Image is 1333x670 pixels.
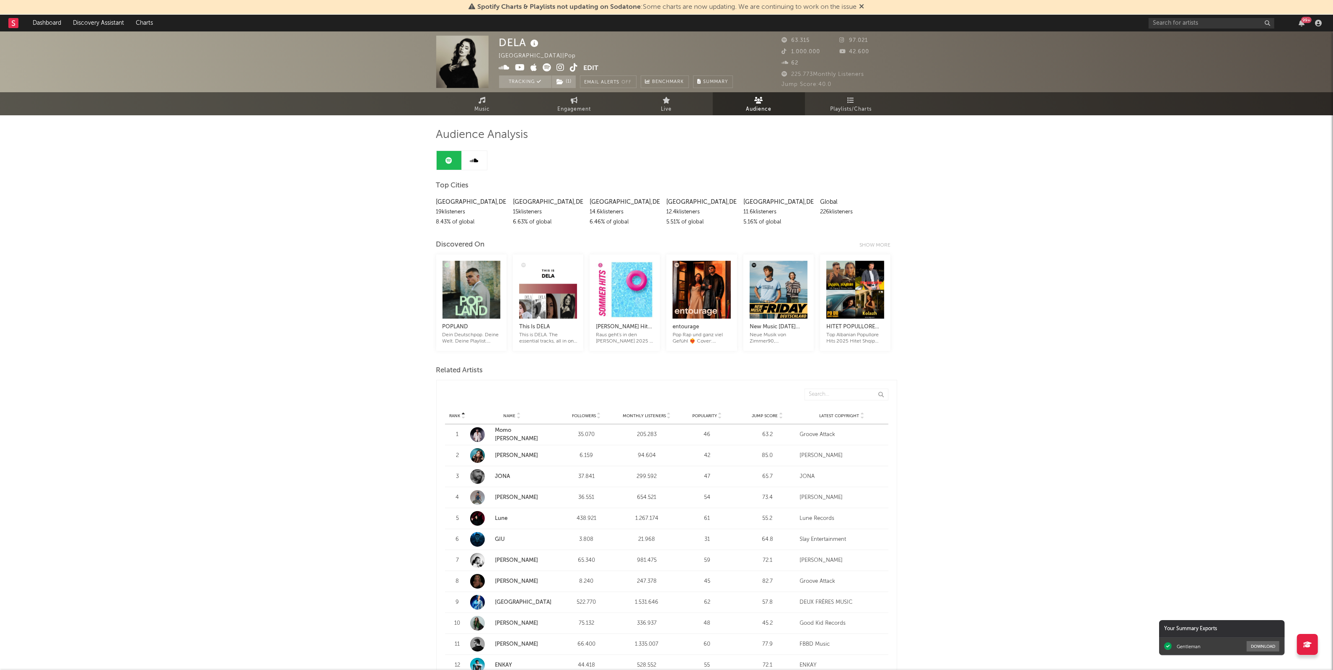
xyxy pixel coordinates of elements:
div: Raus geht's in den [PERSON_NAME] 2025 | Die besten Tracks für jede Jahreszeit! | Deine Playlist f... [596,332,654,345]
div: 5.16 % of global [743,217,814,227]
div: POPLAND [443,322,500,332]
button: Email AlertsOff [580,75,637,88]
div: Top Albanian Popullore Hits 2025 Hitet Shqip 2025 Hitet e [PERSON_NAME] 2025 the land Follow Now!... [826,332,884,345]
div: 6.46 % of global [590,217,660,227]
div: [GEOGRAPHIC_DATA] , DE [666,197,737,207]
span: Live [661,104,672,114]
span: 63.315 [782,38,810,43]
div: 11 [449,640,466,649]
span: Latest Copyright [820,413,859,418]
div: 12.4k listeners [666,207,737,217]
div: FBBD Music [800,640,884,649]
div: 654.521 [619,493,675,502]
a: New Music [DATE] [GEOGRAPHIC_DATA]Neue Musik von Zimmer90, [PERSON_NAME], [PERSON_NAME], [PERSON_... [750,314,808,345]
a: [PERSON_NAME] [470,574,554,589]
button: Tracking [499,75,551,88]
div: 19k listeners [436,207,507,217]
div: 82.7 [740,577,796,586]
div: This Is DELA [519,322,577,332]
div: 336.937 [619,619,675,628]
div: 73.4 [740,493,796,502]
div: 1.531.646 [619,598,675,607]
div: 226k listeners [820,207,890,217]
div: 1.267.174 [619,514,675,523]
div: [PERSON_NAME] [800,556,884,565]
div: 75.132 [559,619,615,628]
div: New Music [DATE] [GEOGRAPHIC_DATA] [750,322,808,332]
div: 522.770 [559,598,615,607]
a: [PERSON_NAME] [470,448,554,463]
span: Playlists/Charts [830,104,872,114]
button: Summary [693,75,733,88]
div: 3 [449,473,466,481]
div: 35.070 [559,431,615,439]
div: 62 [679,598,735,607]
div: 42 [679,452,735,460]
button: Edit [584,63,599,74]
span: Followers [572,413,596,418]
div: 2 [449,452,466,460]
div: 8.240 [559,577,615,586]
div: Neue Musik von Zimmer90, [PERSON_NAME], [PERSON_NAME], [PERSON_NAME] und mehr! [750,332,808,345]
a: JONA [470,469,554,484]
div: Discovered On [436,240,485,250]
a: Discovery Assistant [67,15,130,31]
div: 37.841 [559,473,615,481]
div: This is DELA. The essential tracks, all in one playlist. [519,332,577,345]
span: Music [474,104,490,114]
div: 60 [679,640,735,649]
span: ( 1 ) [551,75,576,88]
div: [GEOGRAPHIC_DATA] , DE [436,197,507,207]
div: 47 [679,473,735,481]
span: 1.000.000 [782,49,821,55]
a: Audience [713,92,805,115]
a: Music [436,92,528,115]
div: HITET POPULLORE 2025 - Popullore Shqip [826,322,884,332]
span: Name [504,413,516,418]
span: Spotify Charts & Playlists not updating on Sodatone [478,4,641,10]
div: 99 + [1301,17,1312,23]
div: 63.2 [740,431,796,439]
div: [PERSON_NAME] Hits 2025 🫠 Summer Vibes ☀️ [596,322,654,332]
a: JONA [495,474,510,479]
a: Momo [PERSON_NAME] [470,426,554,443]
div: 12 [449,661,466,670]
a: GIU [495,537,505,542]
a: [GEOGRAPHIC_DATA] [495,600,552,605]
span: Top Cities [436,181,469,191]
div: Global [820,197,890,207]
div: Groove Attack [800,577,884,586]
div: 299.592 [619,473,675,481]
div: DELA [499,36,541,49]
a: [PERSON_NAME] [495,453,538,458]
div: 15k listeners [513,207,583,217]
div: 247.378 [619,577,675,586]
span: Related Artists [436,366,483,376]
a: [PERSON_NAME] [470,616,554,631]
a: [PERSON_NAME] [495,495,538,500]
a: Lune [470,511,554,526]
div: [GEOGRAPHIC_DATA] , DE [590,197,660,207]
em: Off [622,80,632,85]
div: [GEOGRAPHIC_DATA] , DE [513,197,583,207]
div: 54 [679,493,735,502]
div: 64.8 [740,535,796,544]
div: 85.0 [740,452,796,460]
a: HITET POPULLORE 2025 - Popullore ShqipTop Albanian Popullore Hits 2025 Hitet Shqip 2025 Hitet e [... [826,314,884,345]
a: Dashboard [27,15,67,31]
span: Engagement [558,104,591,114]
div: 45 [679,577,735,586]
div: 438.921 [559,514,615,523]
input: Search... [805,389,888,400]
a: Live [621,92,713,115]
div: Your Summary Exports [1159,620,1285,638]
div: 57.8 [740,598,796,607]
div: 7 [449,556,466,565]
a: [PERSON_NAME] [495,621,538,626]
span: 62 [782,60,799,66]
div: 36.551 [559,493,615,502]
div: 11.6k listeners [743,207,814,217]
div: Dein Deutschpop. Deine Welt. Deine Playlist. Cover: [PERSON_NAME] [443,332,500,345]
div: 46 [679,431,735,439]
span: : Some charts are now updating. We are continuing to work on the issue [478,4,857,10]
